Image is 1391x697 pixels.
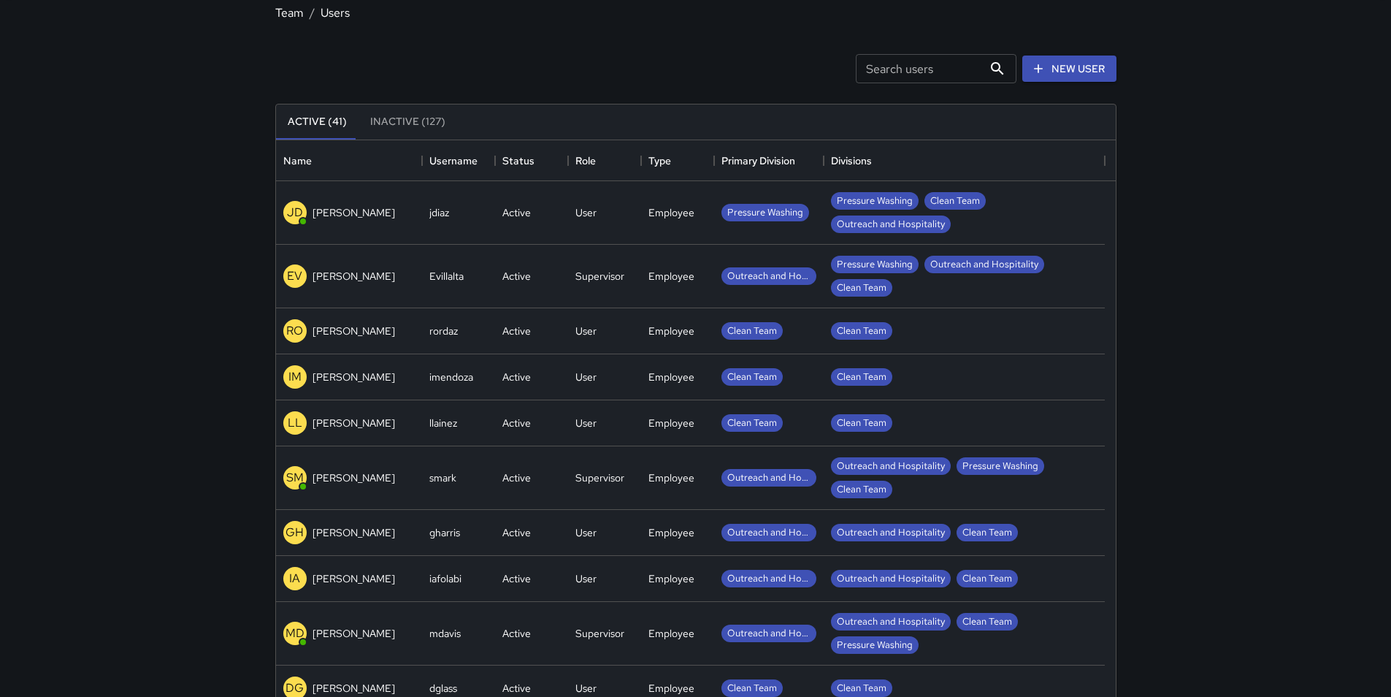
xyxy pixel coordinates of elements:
a: Team [275,5,304,20]
button: Inactive (127) [359,104,457,140]
p: EV [287,267,302,285]
span: Clean Team [831,281,892,295]
span: Pressure Washing [831,258,919,272]
p: [PERSON_NAME] [313,626,395,641]
p: [PERSON_NAME] [313,681,395,696]
div: Type [648,140,671,181]
span: Clean Team [831,483,892,497]
span: Outreach and Hospitality [831,615,951,629]
span: Outreach and Hospitality [831,218,951,232]
p: [PERSON_NAME] [313,471,395,485]
span: Clean Team [831,416,892,430]
span: Clean Team [721,370,783,384]
div: rordaz [429,324,458,338]
p: IM [288,368,302,386]
span: Clean Team [721,416,783,430]
div: Active [502,571,531,586]
span: Pressure Washing [957,460,1044,473]
span: Pressure Washing [721,206,809,220]
div: Name [276,140,422,181]
div: Status [495,140,568,181]
div: imendoza [429,370,473,384]
div: Active [502,525,531,540]
span: Pressure Washing [831,194,919,208]
div: mdavis [429,626,461,641]
span: Clean Team [957,572,1018,586]
div: Role [575,140,596,181]
span: Outreach and Hospitality [831,572,951,586]
span: Outreach and Hospitality [831,526,951,540]
div: Type [641,140,714,181]
p: LL [288,414,302,432]
div: Employee [648,324,694,338]
span: Outreach and Hospitality [831,460,951,473]
a: Users [321,5,350,20]
div: User [575,324,597,338]
div: Employee [648,525,694,540]
div: Active [502,324,531,338]
div: Active [502,626,531,641]
span: Clean Team [957,526,1018,540]
p: [PERSON_NAME] [313,205,395,220]
span: Clean Team [721,324,783,338]
div: Employee [648,626,694,641]
div: Role [568,140,641,181]
p: [PERSON_NAME] [313,571,395,586]
div: jdiaz [429,205,449,220]
p: [PERSON_NAME] [313,525,395,540]
p: SM [286,469,304,487]
div: Primary Division [714,140,824,181]
span: Outreach and Hospitality [721,270,816,283]
span: Outreach and Hospitality [721,471,816,485]
div: Supervisor [575,471,624,485]
div: Employee [648,416,694,430]
div: Employee [648,681,694,696]
div: Active [502,269,531,283]
div: dglass [429,681,457,696]
span: Clean Team [924,194,986,208]
div: User [575,370,597,384]
p: MD [286,625,304,642]
p: RO [286,322,303,340]
div: User [575,416,597,430]
span: Clean Team [721,682,783,696]
a: New User [1022,56,1116,83]
div: smark [429,471,456,485]
div: Evillalta [429,269,464,283]
div: iafolabi [429,571,461,586]
div: User [575,681,597,696]
p: DG [286,679,304,697]
button: Active (41) [276,104,359,140]
div: Employee [648,471,694,485]
p: GH [286,524,304,541]
span: Clean Team [957,615,1018,629]
div: User [575,205,597,220]
div: Employee [648,370,694,384]
div: Username [422,140,495,181]
div: Supervisor [575,269,624,283]
p: [PERSON_NAME] [313,269,395,283]
span: Outreach and Hospitality [721,572,816,586]
div: Active [502,205,531,220]
div: Name [283,140,312,181]
div: Active [502,416,531,430]
span: Outreach and Hospitality [924,258,1044,272]
div: llainez [429,416,457,430]
div: Divisions [824,140,1105,181]
p: [PERSON_NAME] [313,324,395,338]
p: [PERSON_NAME] [313,416,395,430]
li: / [310,4,315,22]
p: IA [289,570,300,587]
p: JD [287,204,303,221]
p: [PERSON_NAME] [313,370,395,384]
div: Divisions [831,140,872,181]
span: Outreach and Hospitality [721,627,816,641]
div: Username [429,140,478,181]
div: User [575,571,597,586]
div: Employee [648,269,694,283]
span: Clean Team [831,370,892,384]
div: Status [502,140,534,181]
div: Supervisor [575,626,624,641]
span: Clean Team [831,682,892,696]
div: Active [502,471,531,485]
